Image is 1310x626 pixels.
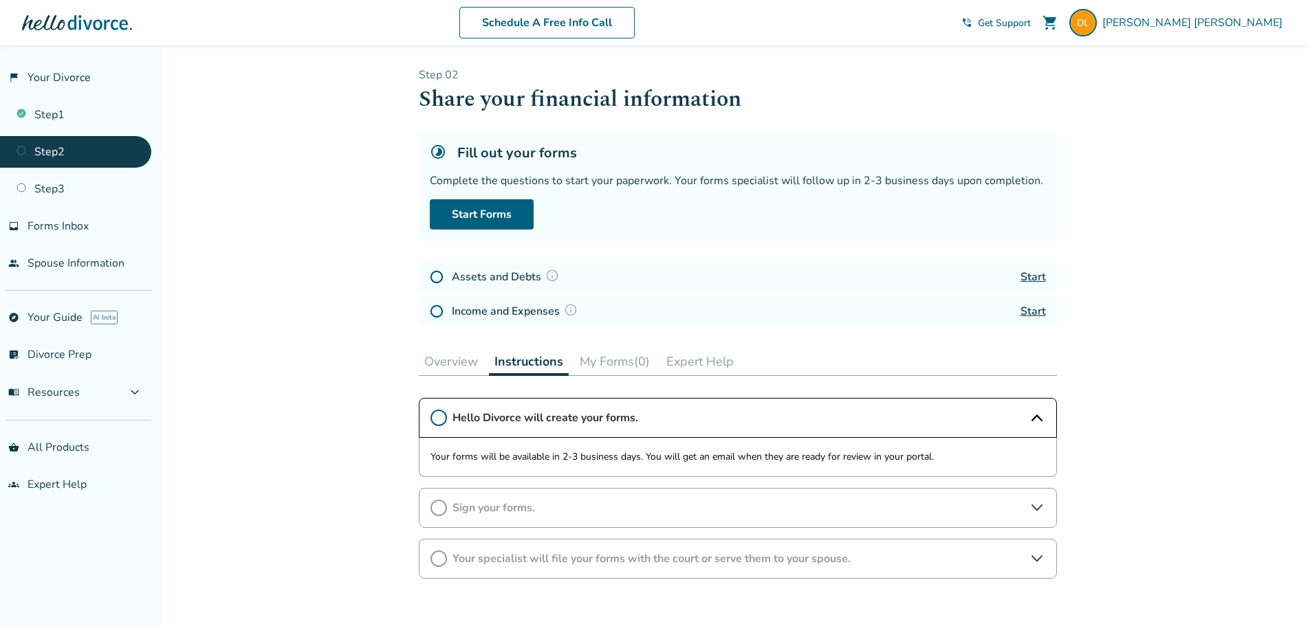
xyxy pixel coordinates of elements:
span: shopping_basket [8,442,19,453]
span: Your specialist will file your forms with the court or serve them to your spouse. [452,551,1023,566]
span: Resources [8,385,80,400]
h1: Share your financial information [419,82,1057,116]
img: Question Mark [564,303,578,317]
button: Instructions [489,348,569,376]
span: AI beta [91,311,118,324]
iframe: Chat Widget [1241,560,1310,626]
button: Overview [419,348,483,375]
p: Your forms will be available in 2-3 business days. You will get an email when they are ready for ... [430,449,1045,465]
a: Schedule A Free Info Call [459,7,635,38]
span: phone_in_talk [961,17,972,28]
span: Forms Inbox [28,219,89,234]
span: groups [8,479,19,490]
div: Complete the questions to start your paperwork. Your forms specialist will follow up in 2-3 busin... [430,173,1046,188]
span: flag_2 [8,72,19,83]
span: Hello Divorce will create your forms. [452,410,1023,425]
span: people [8,258,19,269]
span: list_alt_check [8,349,19,360]
h4: Assets and Debts [452,268,563,286]
button: Expert Help [661,348,739,375]
span: expand_more [127,384,143,401]
img: fuller.danielle@yahoo.com [1069,9,1097,36]
span: explore [8,312,19,323]
button: My Forms(0) [574,348,655,375]
a: phone_in_talkGet Support [961,16,1031,30]
span: Get Support [978,16,1031,30]
span: inbox [8,221,19,232]
a: Start Forms [430,199,534,230]
span: shopping_cart [1042,14,1058,31]
h4: Income and Expenses [452,302,582,320]
h5: Fill out your forms [457,144,577,162]
span: menu_book [8,387,19,398]
a: Start [1020,269,1046,284]
img: Question Mark [545,269,559,282]
span: Sign your forms. [452,500,1023,515]
p: Step 0 2 [419,67,1057,82]
span: [PERSON_NAME] [PERSON_NAME] [1102,15,1288,30]
a: Start [1020,304,1046,319]
img: Not Started [430,304,444,318]
img: Not Started [430,270,444,284]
